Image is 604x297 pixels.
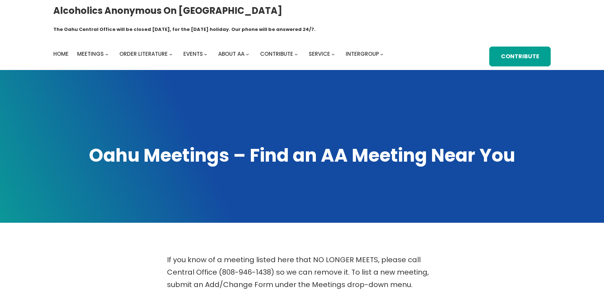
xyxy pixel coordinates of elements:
span: Intergroup [346,50,379,58]
span: Order Literature [119,50,168,58]
span: Contribute [260,50,293,58]
p: If you know of a meeting listed here that NO LONGER MEETS, please call Central Office (808-946-14... [167,254,437,291]
a: Events [183,49,203,59]
button: Service submenu [331,52,335,55]
span: About AA [218,50,244,58]
a: Contribute [260,49,293,59]
nav: Intergroup [53,49,386,59]
h1: Oahu Meetings – Find an AA Meeting Near You [53,143,551,168]
a: Contribute [489,47,551,66]
span: Home [53,50,69,58]
button: About AA submenu [246,52,249,55]
button: Contribute submenu [295,52,298,55]
span: Service [309,50,330,58]
a: About AA [218,49,244,59]
a: Intergroup [346,49,379,59]
span: Meetings [77,50,104,58]
a: Home [53,49,69,59]
a: Service [309,49,330,59]
h1: The Oahu Central Office will be closed [DATE], for the [DATE] holiday. Our phone will be answered... [53,26,316,33]
a: Alcoholics Anonymous on [GEOGRAPHIC_DATA] [53,2,282,19]
span: Events [183,50,203,58]
a: Meetings [77,49,104,59]
button: Order Literature submenu [169,52,172,55]
button: Meetings submenu [105,52,108,55]
button: Intergroup submenu [380,52,383,55]
button: Events submenu [204,52,207,55]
